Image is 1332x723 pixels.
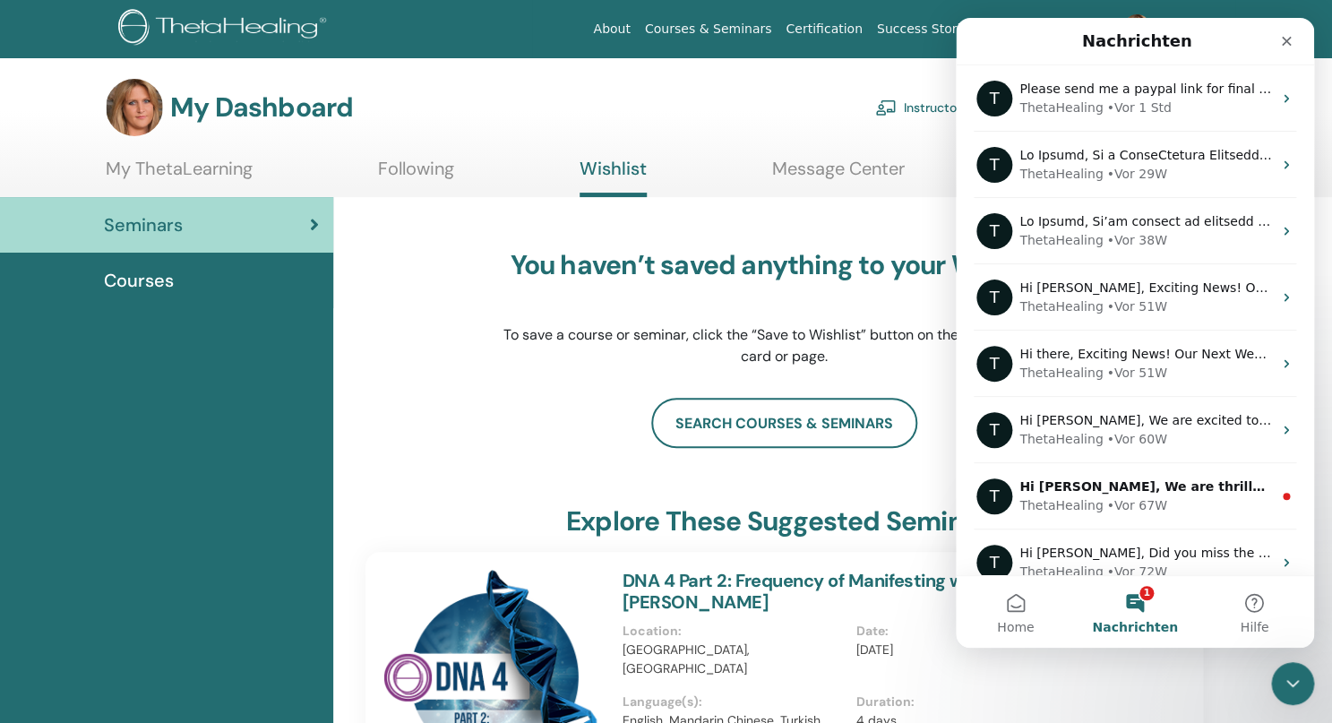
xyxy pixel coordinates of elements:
[875,88,1029,127] a: Instructor Dashboard
[502,324,1066,367] p: To save a course or seminar, click the “Save to Wishlist” button on the course/seminar card or page.
[875,99,897,116] img: chalkboard-teacher.svg
[284,603,313,615] span: Hilfe
[150,213,211,232] div: • Vor 38W
[580,158,647,197] a: Wishlist
[64,412,147,431] div: ThetaHealing
[502,249,1066,281] h3: You haven’t saved anything to your Wishlist.
[378,158,454,193] a: Following
[1271,662,1314,705] iframe: Intercom live chat
[104,211,183,238] span: Seminars
[855,693,1078,711] p: Duration :
[21,328,56,364] div: Profile image for ThetaHealing
[855,641,1078,659] p: [DATE]
[772,158,905,193] a: Message Center
[638,13,779,46] a: Courses & Seminars
[150,346,211,365] div: • Vor 51W
[41,603,78,615] span: Home
[150,545,211,564] div: • Vor 72W
[21,527,56,563] div: Profile image for ThetaHealing
[150,147,211,166] div: • Vor 29W
[106,158,253,193] a: My ThetaLearning
[870,13,982,46] a: Success Stories
[855,622,1078,641] p: Date :
[104,267,174,294] span: Courses
[651,398,917,448] a: search courses & seminars
[106,79,163,136] img: default.jpg
[566,505,1002,538] h3: explore these suggested seminars
[119,558,238,630] button: Nachrichten
[150,81,215,99] div: • Vor 1 Std
[778,13,869,46] a: Certification
[21,394,56,430] div: Profile image for ThetaHealing
[21,195,56,231] div: Profile image for ThetaHealing
[150,280,211,298] div: • Vor 51W
[623,622,846,641] p: Location :
[623,641,846,678] p: [GEOGRAPHIC_DATA], [GEOGRAPHIC_DATA]
[1061,13,1108,46] a: Store
[64,213,147,232] div: ThetaHealing
[64,280,147,298] div: ThetaHealing
[118,9,332,49] img: logo.png
[1122,14,1151,43] img: default.jpg
[64,545,147,564] div: ThetaHealing
[21,129,56,165] div: Profile image for ThetaHealing
[239,558,358,630] button: Hilfe
[64,64,929,78] span: Please send me a paypal link for final payment children 2 instructor [DATE][DATE]. Thanks. Via e-...
[64,478,147,497] div: ThetaHealing
[623,693,846,711] p: Language(s) :
[21,262,56,297] div: Profile image for ThetaHealing
[623,569,985,614] a: DNA 4 Part 2: Frequency of Manifesting with [PERSON_NAME]
[136,603,222,615] span: Nachrichten
[956,18,1314,648] iframe: Intercom live chat
[150,412,211,431] div: • Vor 60W
[982,13,1061,46] a: Resources
[64,81,147,99] div: ThetaHealing
[21,460,56,496] div: Profile image for ThetaHealing
[64,346,147,365] div: ThetaHealing
[64,147,147,166] div: ThetaHealing
[170,91,353,124] h3: My Dashboard
[586,13,637,46] a: About
[150,478,211,497] div: • Vor 67W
